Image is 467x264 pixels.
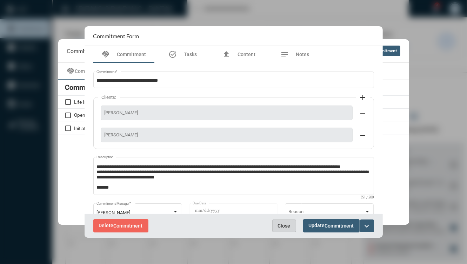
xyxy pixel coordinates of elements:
[363,222,371,230] mat-icon: expand_more
[359,93,367,102] mat-icon: add
[74,126,199,131] p: Initiate LTD Underwriting - Petersens
[114,223,143,229] span: Commitment
[309,223,354,228] span: Update
[168,50,177,59] mat-icon: task_alt
[102,50,110,59] mat-icon: handshake
[296,52,309,57] span: Notes
[272,219,296,232] button: Close
[361,196,374,199] mat-hint: 351 / 200
[184,52,197,57] span: Tasks
[65,83,106,92] h2: Commitment
[98,95,120,100] label: Clients:
[93,33,139,39] h2: Commitment Form
[105,132,349,137] span: [PERSON_NAME]
[93,219,148,232] button: DeleteCommitment
[238,52,255,57] span: Content
[75,68,114,74] span: Commitments (3)
[117,52,146,57] span: Commitment
[359,109,367,117] mat-icon: remove
[105,110,349,115] span: [PERSON_NAME]
[67,67,75,75] mat-icon: handshake
[74,112,199,118] p: Open NQ Brokerage Account - In the name of her Trust
[74,99,199,105] p: Life Insurance Policies and Funding
[96,210,130,215] span: [PERSON_NAME]
[303,219,360,232] button: UpdateCommitment
[278,223,291,229] span: Close
[99,223,143,228] span: Delete
[281,50,289,59] mat-icon: notes
[359,131,367,140] mat-icon: remove
[325,223,354,229] span: Commitment
[222,50,231,59] mat-icon: file_upload
[67,47,112,54] h2: Commitments List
